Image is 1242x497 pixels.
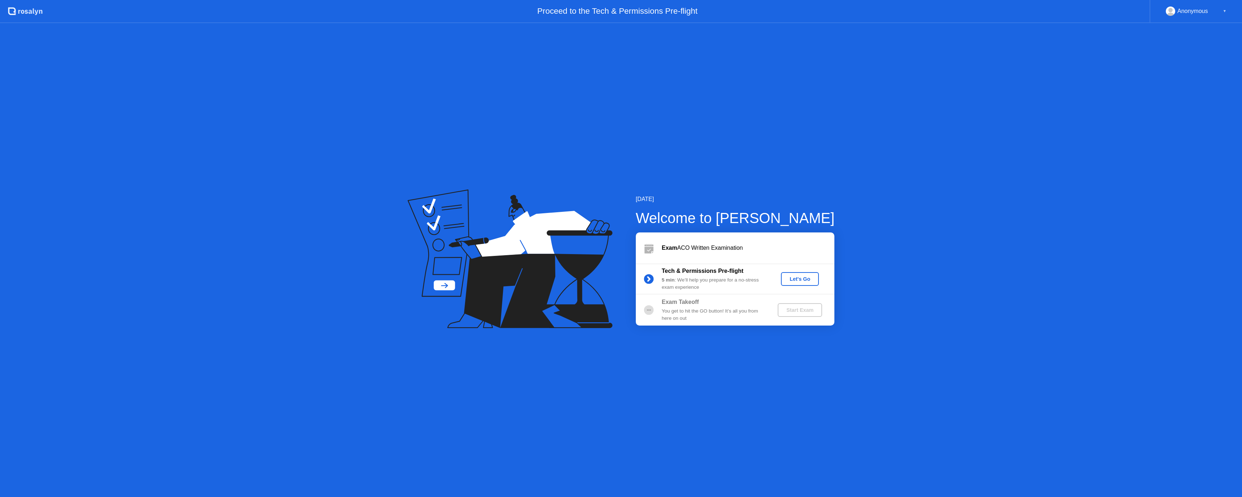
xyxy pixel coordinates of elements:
[662,308,766,322] div: You get to hit the GO button! It’s all you from here on out
[662,299,699,305] b: Exam Takeoff
[662,245,677,251] b: Exam
[636,195,835,204] div: [DATE]
[1177,6,1208,16] div: Anonymous
[662,244,834,252] div: ACO Written Examination
[784,276,816,282] div: Let's Go
[662,277,675,283] b: 5 min
[662,268,743,274] b: Tech & Permissions Pre-flight
[781,272,819,286] button: Let's Go
[636,207,835,229] div: Welcome to [PERSON_NAME]
[778,303,822,317] button: Start Exam
[781,307,819,313] div: Start Exam
[1223,6,1226,16] div: ▼
[662,276,766,291] div: : We’ll help you prepare for a no-stress exam experience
